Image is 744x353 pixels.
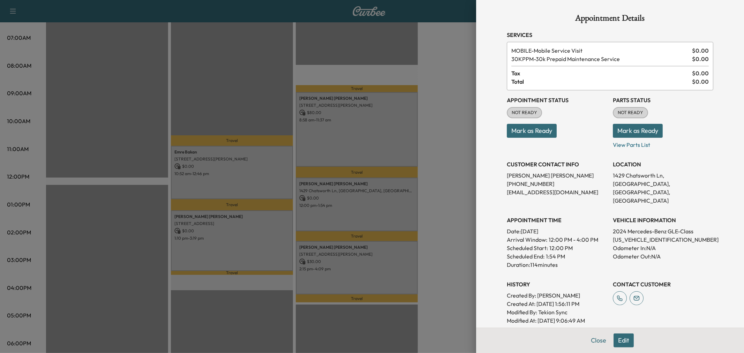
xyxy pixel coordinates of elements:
h3: CUSTOMER CONTACT INFO [507,160,607,168]
p: Arrival Window: [507,235,607,244]
p: Odometer Out: N/A [613,252,713,261]
h3: Services [507,31,713,39]
p: Created By : [PERSON_NAME] [507,291,607,300]
h1: Appointment Details [507,14,713,25]
span: $ 0.00 [692,77,709,86]
p: Scheduled Start: [507,244,548,252]
span: 12:00 PM - 4:00 PM [549,235,598,244]
p: Duration: 114 minutes [507,261,607,269]
span: $ 0.00 [692,69,709,77]
p: 2024 Mercedes-Benz GLE-Class [613,227,713,235]
p: [PERSON_NAME] [PERSON_NAME] [507,171,607,180]
p: View Parts List [613,138,713,149]
button: Edit [614,333,634,347]
h3: LOCATION [613,160,713,168]
p: 12:00 PM [549,244,573,252]
span: Mobile Service Visit [511,46,689,55]
h3: CONTACT CUSTOMER [613,280,713,288]
p: Modified By : Tekion Sync [507,308,607,316]
span: Total [511,77,692,86]
p: [EMAIL_ADDRESS][DOMAIN_NAME] [507,188,607,196]
button: Mark as Ready [613,124,663,138]
p: Date: [DATE] [507,227,607,235]
p: Modified At : [DATE] 9:06:49 AM [507,316,607,325]
span: NOT READY [614,109,647,116]
h3: Appointment Status [507,96,607,104]
span: $ 0.00 [692,55,709,63]
button: Close [586,333,611,347]
span: 30k Prepaid Maintenance Service [511,55,689,63]
button: Mark as Ready [507,124,557,138]
span: Tax [511,69,692,77]
p: Created At : [DATE] 1:56:11 PM [507,300,607,308]
h3: APPOINTMENT TIME [507,216,607,224]
p: [US_VEHICLE_IDENTIFICATION_NUMBER] [613,235,713,244]
p: 1:54 PM [546,252,565,261]
p: Scheduled End: [507,252,544,261]
h3: VEHICLE INFORMATION [613,216,713,224]
span: NOT READY [508,109,541,116]
h3: History [507,280,607,288]
h3: Parts Status [613,96,713,104]
p: [PHONE_NUMBER] [507,180,607,188]
p: 1429 Chatsworth Ln, [GEOGRAPHIC_DATA], [GEOGRAPHIC_DATA], [GEOGRAPHIC_DATA] [613,171,713,205]
p: Odometer In: N/A [613,244,713,252]
span: $ 0.00 [692,46,709,55]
